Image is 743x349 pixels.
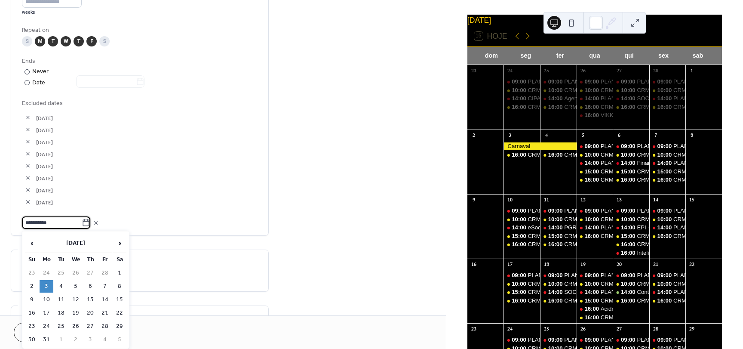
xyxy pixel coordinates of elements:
[507,261,514,269] div: 17
[621,86,637,94] span: 10:00
[649,168,686,176] div: CRMSST - criação de acessos, clube, pacote e itens de venda.
[613,241,649,248] div: CRMSST - PLANTÃO CRM
[504,78,540,86] div: PLANTÃO suporte
[584,207,600,215] span: 09:00
[564,216,634,223] div: CRMSST - PLANTÃO CRM
[69,280,83,293] td: 5
[649,207,686,215] div: PLANTÃO suporte
[621,232,637,240] span: 15:00
[657,86,673,94] span: 10:00
[601,280,670,288] div: CRMSST - PLANTÃO CRM
[577,216,613,223] div: CRMSST - PLANTÃO CRM
[637,151,706,159] div: CRMSST - PLANTÃO CRM
[637,232,689,240] div: CRMSST - Negócios
[649,95,686,102] div: PLANTÃO suporte
[621,249,637,257] span: 16:00
[548,272,564,279] span: 09:00
[512,207,528,215] span: 09:00
[14,323,67,342] a: Cancel
[470,68,477,75] div: 23
[32,67,49,76] div: Never
[673,151,743,159] div: CRMSST - PLANTÃO CRM
[40,234,112,253] th: [DATE]
[673,86,743,94] div: CRMSST - PLANTÃO CRM
[543,261,550,269] div: 18
[83,267,97,279] td: 27
[579,261,586,269] div: 19
[25,235,38,252] span: ‹
[621,142,637,150] span: 09:00
[621,78,637,86] span: 09:00
[673,207,720,215] div: PLANTÃO suporte
[649,151,686,159] div: CRMSST - PLANTÃO CRM
[601,232,670,240] div: CRMSST - PLANTÃO CRM
[673,95,720,102] div: PLANTÃO suporte
[649,272,686,279] div: PLANTÃO suporte
[504,241,540,248] div: CRMSST - PLANTÃO CRM
[577,151,613,159] div: CRMSST - PLANTÃO CRM
[657,95,673,102] span: 14:00
[540,280,577,288] div: CRMSST - PLANTÃO CRM
[36,174,258,183] span: [DATE]
[25,280,39,293] td: 2
[616,197,623,204] div: 13
[673,280,743,288] div: CRMSST - PLANTÃO CRM
[61,36,71,46] div: W
[74,36,84,46] div: T
[548,207,564,215] span: 09:00
[601,168,660,176] div: CRMSST - Implantação
[69,267,83,279] td: 26
[548,86,564,94] span: 10:00
[601,86,670,94] div: CRMSST - PLANTÃO CRM
[540,207,577,215] div: PLANTÃO suporte
[504,280,540,288] div: CRMSST - PLANTÃO CRM
[40,253,53,266] th: Mo
[657,176,673,184] span: 16:00
[601,111,685,119] div: VIKKE - laboratório apresentação
[564,272,611,279] div: PLANTÃO suporte
[673,224,720,232] div: PLANTÃO suporte
[512,216,528,223] span: 10:00
[613,86,649,94] div: CRMSST - PLANTÃO CRM
[657,232,673,240] span: 16:00
[25,267,39,279] td: 23
[504,272,540,279] div: PLANTÃO suporte
[688,132,696,139] div: 8
[22,9,82,15] div: weeks
[548,224,564,232] span: 14:00
[584,168,600,176] span: 15:00
[22,99,258,108] span: Excluded dates
[528,272,575,279] div: PLANTÃO suporte
[646,47,681,65] div: sex
[507,197,514,204] div: 10
[577,232,613,240] div: CRMSST - PLANTÃO CRM
[637,103,706,111] div: CRMSST - PLANTÃO CRM
[673,159,720,167] div: PLANTÃO suporte
[584,111,600,119] span: 16:00
[528,216,598,223] div: CRMSST - PLANTÃO CRM
[504,151,540,159] div: CRMSST - PLANTÃO CRM
[601,103,670,111] div: CRMSST - PLANTÃO CRM
[612,47,646,65] div: qui
[577,176,613,184] div: CRMSST - PLANTÃO CRM
[470,197,477,204] div: 9
[543,47,577,65] div: ter
[613,232,649,240] div: CRMSST - Negócios
[657,151,673,159] span: 10:00
[616,261,623,269] div: 20
[584,232,600,240] span: 16:00
[35,36,45,46] div: M
[601,207,648,215] div: PLANTÃO suporte
[564,103,634,111] div: CRMSST - PLANTÃO CRM
[637,86,706,94] div: CRMSST - PLANTÃO CRM
[613,207,649,215] div: PLANTÃO suporte
[83,280,97,293] td: 6
[543,68,550,75] div: 25
[613,159,649,167] div: Financeiro - valorização, fatura, cobrança e relatórios
[36,198,258,207] span: [DATE]
[83,253,97,266] th: Th
[25,253,39,266] th: Su
[528,241,598,248] div: CRMSST - PLANTÃO CRM
[543,197,550,204] div: 11
[601,78,648,86] div: PLANTÃO suporte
